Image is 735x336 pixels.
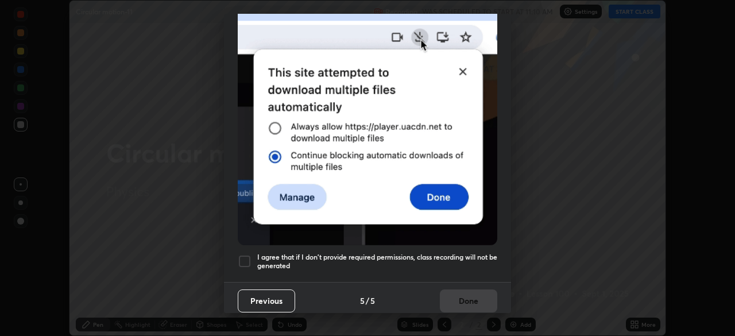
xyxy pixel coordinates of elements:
h5: I agree that if I don't provide required permissions, class recording will not be generated [257,253,497,271]
h4: 5 [360,295,365,307]
h4: 5 [370,295,375,307]
h4: / [366,295,369,307]
button: Previous [238,289,295,312]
